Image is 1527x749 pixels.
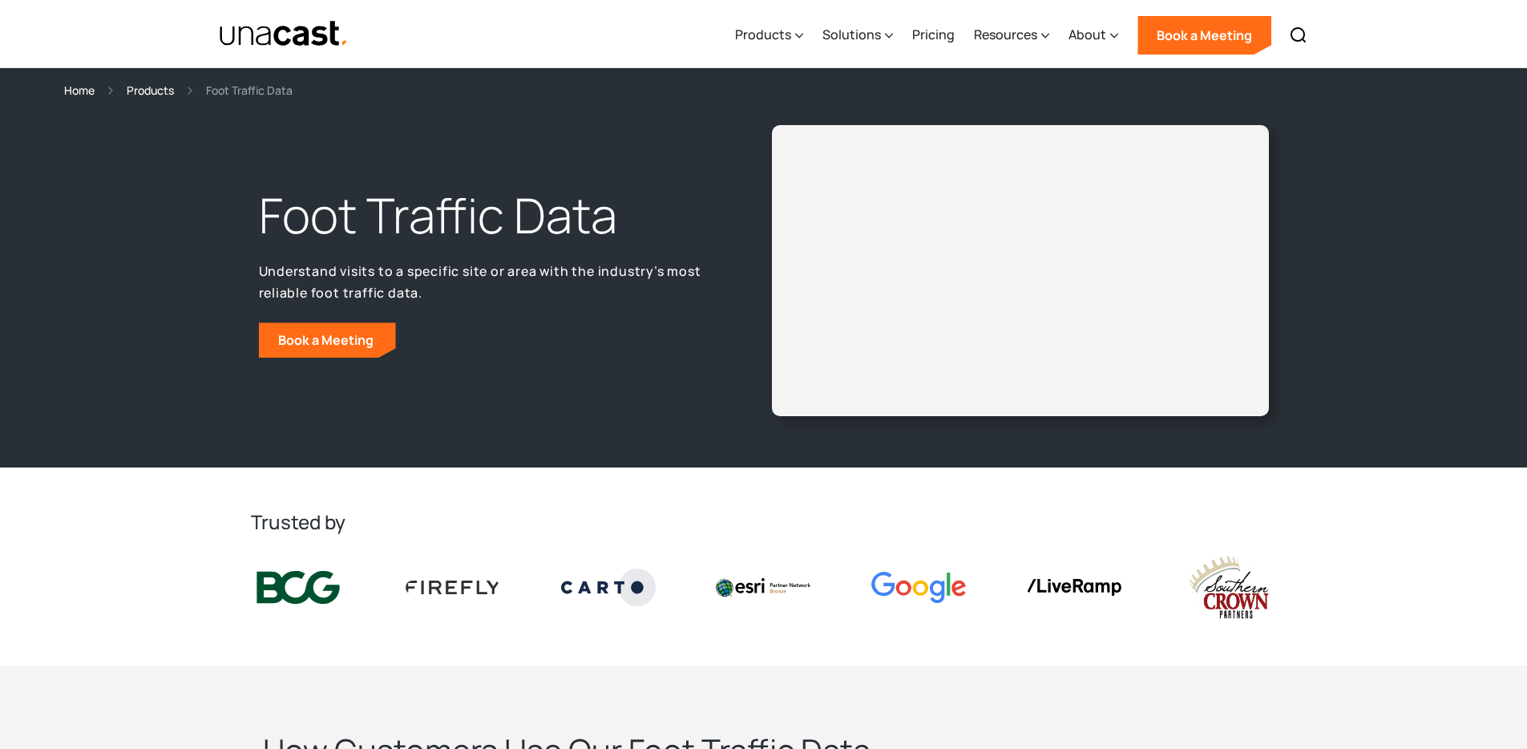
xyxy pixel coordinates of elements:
a: Pricing [912,2,955,68]
a: Home [64,81,95,99]
a: Book a Meeting [259,322,396,358]
div: Resources [974,2,1049,68]
img: Google logo [871,572,966,603]
a: Products [127,81,174,99]
div: Foot Traffic Data [206,81,293,99]
img: BCG logo [251,568,345,608]
div: Products [735,2,803,68]
div: Solutions [822,2,893,68]
p: Understand visits to a specific site or area with the industry’s most reliable foot traffic data. [259,261,713,303]
img: Unacast text logo [219,20,349,48]
img: Firefly Advertising logo [406,581,500,593]
a: home [219,20,349,48]
h2: Trusted by [251,509,1277,535]
div: About [1068,25,1106,44]
iframe: Unacast - European Vaccines v2 [785,138,1256,403]
img: liveramp logo [1027,579,1121,596]
div: Products [735,25,791,44]
img: Carto logo [561,569,656,605]
img: Search icon [1289,26,1308,45]
div: About [1068,2,1118,68]
h1: Foot Traffic Data [259,184,713,248]
img: Esri logo [716,578,810,596]
a: Book a Meeting [1137,16,1271,55]
img: southern crown logo [1182,554,1276,621]
div: Resources [974,25,1037,44]
div: Solutions [822,25,881,44]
